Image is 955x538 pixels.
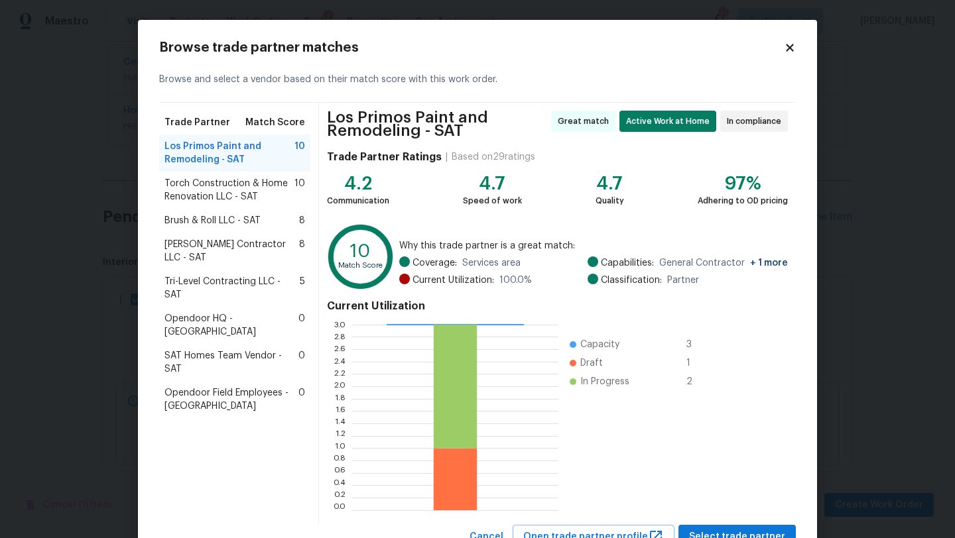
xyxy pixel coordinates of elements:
span: Capabilities: [601,256,654,270]
span: 100.0 % [499,274,532,287]
span: Why this trade partner is a great match: [399,239,788,252]
span: Current Utilization: [413,274,494,287]
span: Great match [558,115,614,128]
text: 10 [350,242,371,260]
span: 0 [298,349,305,376]
span: Trade Partner [164,116,230,129]
span: 10 [294,177,305,203]
span: 0 [298,312,305,339]
div: 4.7 [463,177,522,190]
span: Los Primos Paint and Remodeling - SAT [164,140,294,166]
div: 4.2 [327,177,389,190]
text: 1.2 [336,432,346,440]
span: [PERSON_NAME] Contractor LLC - SAT [164,238,299,264]
text: 2.8 [334,333,346,341]
span: Los Primos Paint and Remodeling - SAT [327,111,547,137]
h4: Trade Partner Ratings [327,150,442,164]
span: Torch Construction & Home Renovation LLC - SAT [164,177,294,203]
text: Match Score [338,262,383,269]
span: SAT Homes Team Vendor - SAT [164,349,298,376]
span: Opendoor Field Employees - [GEOGRAPHIC_DATA] [164,386,298,413]
span: Tri-Level Contracting LLC - SAT [164,275,300,301]
text: 1.0 [335,444,346,452]
text: 0.6 [334,469,346,477]
div: Communication [327,194,389,207]
text: 0.8 [333,457,346,464]
text: 2.6 [334,345,346,353]
div: Quality [596,194,624,207]
text: 3.0 [334,321,346,329]
span: Draft [580,356,603,370]
span: General Contractor [659,256,788,270]
div: 97% [698,177,788,190]
span: 1 [686,356,708,370]
text: 1.4 [335,419,346,427]
span: In Progress [580,375,629,388]
div: Speed of work [463,194,522,207]
span: + 1 more [750,258,788,268]
span: Active Work at Home [626,115,715,128]
h2: Browse trade partner matches [159,41,784,54]
text: 2.2 [334,370,346,378]
span: Capacity [580,338,619,351]
span: In compliance [727,115,787,128]
span: 10 [294,140,305,166]
text: 0.4 [333,481,346,489]
div: Based on 29 ratings [452,150,535,164]
text: 2.0 [334,382,346,390]
span: 3 [686,338,708,351]
span: Opendoor HQ - [GEOGRAPHIC_DATA] [164,312,298,339]
span: Services area [462,256,521,270]
span: Partner [667,274,699,287]
text: 1.6 [336,407,346,415]
span: Brush & Roll LLC - SAT [164,214,261,227]
text: 1.8 [335,395,346,403]
div: 4.7 [596,177,624,190]
span: 2 [686,375,708,388]
text: 0.0 [333,506,346,514]
span: Classification: [601,274,662,287]
span: 8 [299,238,305,264]
span: 5 [300,275,305,301]
h4: Current Utilization [327,299,788,313]
span: Coverage: [413,256,457,270]
text: 2.4 [334,358,346,366]
span: 8 [299,214,305,227]
span: Match Score [245,116,305,129]
text: 0.2 [334,494,346,502]
span: 0 [298,386,305,413]
div: | [442,150,452,164]
div: Browse and select a vendor based on their match score with this work order. [159,57,796,103]
div: Adhering to OD pricing [698,194,788,207]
